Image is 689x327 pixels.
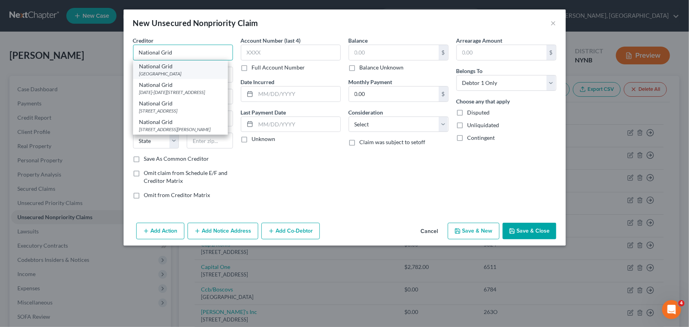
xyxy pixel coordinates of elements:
div: [STREET_ADDRESS] [139,107,222,114]
input: Search creditor by name... [133,45,233,60]
label: Balance Unknown [360,64,404,71]
label: Last Payment Date [241,108,286,117]
span: Contingent [467,134,495,141]
label: Save As Common Creditor [144,155,209,163]
label: Consideration [349,108,383,117]
button: Save & New [448,223,499,239]
span: 4 [678,300,685,306]
label: Choose any that apply [456,97,510,105]
div: $ [439,86,448,101]
label: Arrearage Amount [456,36,503,45]
button: × [551,18,556,28]
iframe: Intercom live chat [662,300,681,319]
span: Omit claim from Schedule E/F and Creditor Matrix [144,169,228,184]
label: Full Account Number [252,64,305,71]
button: Add Co-Debtor [261,223,320,239]
input: MM/DD/YYYY [256,86,340,101]
span: Claim was subject to setoff [360,139,426,145]
input: Enter zip... [187,133,233,148]
label: Account Number (last 4) [241,36,301,45]
div: National Grid [139,118,222,126]
label: Balance [349,36,368,45]
div: [DATE]-[DATE][STREET_ADDRESS] [139,89,222,96]
button: Cancel [415,224,445,239]
button: Add Action [136,223,184,239]
div: New Unsecured Nonpriority Claim [133,17,258,28]
div: [STREET_ADDRESS][PERSON_NAME] [139,126,222,133]
button: Add Notice Address [188,223,258,239]
span: Unliquidated [467,122,499,128]
div: National Grid [139,62,222,70]
span: Disputed [467,109,490,116]
span: Omit from Creditor Matrix [144,192,210,198]
div: [GEOGRAPHIC_DATA] [139,70,222,77]
label: Date Incurred [241,78,275,86]
span: Belongs To [456,68,483,74]
label: Unknown [252,135,276,143]
div: $ [546,45,556,60]
div: National Grid [139,100,222,107]
label: Monthly Payment [349,78,392,86]
input: MM/DD/YYYY [256,117,340,132]
button: Save & Close [503,223,556,239]
span: Creditor [133,37,154,44]
input: 0.00 [349,45,439,60]
div: $ [439,45,448,60]
input: 0.00 [457,45,546,60]
input: XXXX [241,45,341,60]
input: 0.00 [349,86,439,101]
div: National Grid [139,81,222,89]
